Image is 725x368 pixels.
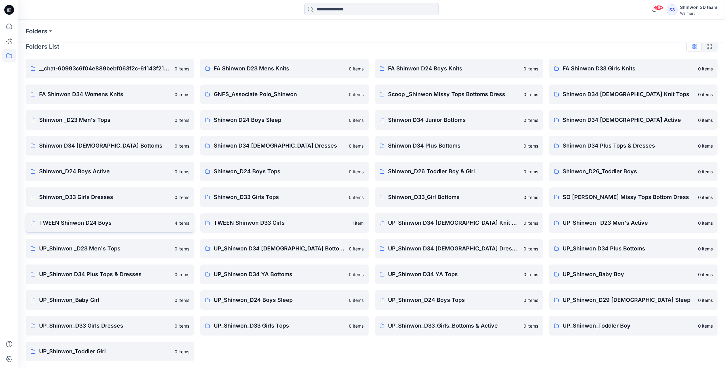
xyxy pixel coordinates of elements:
[549,110,718,130] a: Shinwon D34 [DEMOGRAPHIC_DATA] Active0 items
[523,117,538,123] p: 0 items
[349,246,364,252] p: 0 items
[549,316,718,336] a: UP_Shinwon_Toddler Boy0 items
[214,141,346,150] p: Shinwon D34 [DEMOGRAPHIC_DATA] Dresses
[549,162,718,181] a: Shinwon_D26_Toddler Boys0 items
[39,90,171,99] p: FA Shinwon D34 Womens Knits
[388,321,520,330] p: UP_Shinwon_D33_Girls_Bottoms & Active
[523,271,538,278] p: 0 items
[549,187,718,207] a: SO [PERSON_NAME] Missy Tops Bottom Dress0 items
[200,84,369,104] a: GNFS_Associate Polo_Shinwon0 items
[200,316,369,336] a: UP_Shinwon_D33 Girls Tops0 items
[388,296,520,304] p: UP_Shinwon_D24 Boys Tops
[388,270,520,279] p: UP_Shinwon D34 YA Tops
[523,194,538,201] p: 0 items
[200,265,369,284] a: UP_Shinwon D34 YA Bottoms0 items
[39,270,171,279] p: UP_Shinwon D34 Plus Tops & Dresses
[523,323,538,329] p: 0 items
[549,59,718,78] a: FA Shinwon D33 Girls Knits0 items
[563,116,694,124] p: Shinwon D34 [DEMOGRAPHIC_DATA] Active
[549,213,718,233] a: UP_Shinwon _D23 Men's Active0 items
[26,84,194,104] a: FA Shinwon D34 Womens Knits0 items
[39,296,171,304] p: UP_Shinwon_Baby Girl
[200,136,369,156] a: Shinwon D34 [DEMOGRAPHIC_DATA] Dresses0 items
[375,239,543,258] a: UP_Shinwon D34 [DEMOGRAPHIC_DATA] Dresses0 items
[563,244,694,253] p: UP_Shinwon D34 Plus Bottoms
[375,265,543,284] a: UP_Shinwon D34 YA Tops0 items
[26,265,194,284] a: UP_Shinwon D34 Plus Tops & Dresses0 items
[214,296,346,304] p: UP_Shinwon_D24 Boys Sleep
[200,213,369,233] a: TWEEN Shinwon D33 Girls1 item
[175,323,189,329] p: 0 items
[375,213,543,233] a: UP_Shinwon D34 [DEMOGRAPHIC_DATA] Knit Tops0 items
[523,246,538,252] p: 0 items
[388,219,520,227] p: UP_Shinwon D34 [DEMOGRAPHIC_DATA] Knit Tops
[698,220,713,226] p: 0 items
[39,347,171,356] p: UP_Shinwon_Toddler Girl
[349,91,364,98] p: 0 items
[214,64,346,73] p: FA Shinwon D23 Mens Knits
[26,239,194,258] a: UP_Shinwon _D23 Men's Tops0 items
[375,290,543,310] a: UP_Shinwon_D24 Boys Tops0 items
[214,219,349,227] p: TWEEN Shinwon D33 Girls
[523,297,538,303] p: 0 items
[563,90,694,99] p: Shinwon D34 [DEMOGRAPHIC_DATA] Knit Tops
[698,143,713,149] p: 0 items
[388,90,520,99] p: Scoop _Shinwon Missy Tops Bottoms Dress
[375,84,543,104] a: Scoop _Shinwon Missy Tops Bottoms Dress0 items
[698,117,713,123] p: 0 items
[175,271,189,278] p: 0 items
[214,167,346,176] p: Shinwon_D24 Boys Tops
[523,91,538,98] p: 0 items
[698,194,713,201] p: 0 items
[26,110,194,130] a: Shinwon _D23 Men's Tops0 items
[563,270,694,279] p: UP_Shinwon_Baby Boy
[563,64,694,73] p: FA Shinwon D33 Girls Knits
[39,141,171,150] p: Shinwon D34 [DEMOGRAPHIC_DATA] Bottoms
[375,162,543,181] a: Shinwon_D26 Toddler Boy & Girl0 items
[175,143,189,149] p: 0 items
[26,187,194,207] a: Shinwon_D33 Girls Dresses0 items
[200,239,369,258] a: UP_Shinwon D34 [DEMOGRAPHIC_DATA] Bottoms0 items
[200,162,369,181] a: Shinwon_D24 Boys Tops0 items
[26,27,47,36] a: Folders
[349,168,364,175] p: 0 items
[175,348,189,355] p: 0 items
[549,84,718,104] a: Shinwon D34 [DEMOGRAPHIC_DATA] Knit Tops0 items
[388,64,520,73] p: FA Shinwon D24 Boys Knits
[200,290,369,310] a: UP_Shinwon_D24 Boys Sleep0 items
[214,321,346,330] p: UP_Shinwon_D33 Girls Tops
[698,297,713,303] p: 0 items
[175,297,189,303] p: 0 items
[26,162,194,181] a: Shinwon_D24 Boys Active0 items
[549,136,718,156] a: Shinwon D34 Plus Tops & Dresses0 items
[26,59,194,78] a: __chat-60993c6f04e889bebf063f2c-61143f21d7cdd7a6bb478b500 items
[667,4,678,15] div: S3
[26,290,194,310] a: UP_Shinwon_Baby Girl0 items
[349,143,364,149] p: 0 items
[175,220,189,226] p: 4 items
[175,117,189,123] p: 0 items
[214,116,346,124] p: Shinwon D24 Boys Sleep
[175,246,189,252] p: 0 items
[388,141,520,150] p: Shinwon D34 Plus Bottoms
[563,321,694,330] p: UP_Shinwon_Toddler Boy
[349,323,364,329] p: 0 items
[39,219,171,227] p: TWEEN Shinwon D24 Boys
[214,270,346,279] p: UP_Shinwon D34 YA Bottoms
[175,91,189,98] p: 0 items
[175,168,189,175] p: 0 items
[375,110,543,130] a: Shinwon D34 Junior Bottoms0 items
[349,297,364,303] p: 0 items
[375,136,543,156] a: Shinwon D34 Plus Bottoms0 items
[375,59,543,78] a: FA Shinwon D24 Boys Knits0 items
[39,167,171,176] p: Shinwon_D24 Boys Active
[523,168,538,175] p: 0 items
[563,193,694,201] p: SO [PERSON_NAME] Missy Tops Bottom Dress
[39,193,171,201] p: Shinwon_D33 Girls Dresses
[654,5,663,10] span: 99+
[200,59,369,78] a: FA Shinwon D23 Mens Knits0 items
[39,244,171,253] p: UP_Shinwon _D23 Men's Tops
[698,168,713,175] p: 0 items
[563,219,694,227] p: UP_Shinwon _D23 Men's Active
